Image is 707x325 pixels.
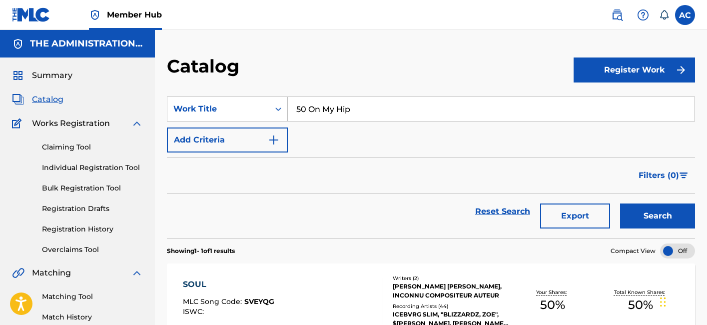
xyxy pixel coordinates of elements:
[680,172,688,178] img: filter
[42,183,143,193] a: Bulk Registration Tool
[42,142,143,152] a: Claiming Tool
[637,9,649,21] img: help
[620,203,695,228] button: Search
[611,9,623,21] img: search
[639,169,679,181] span: Filters ( 0 )
[574,57,695,82] button: Register Work
[633,5,653,25] div: Help
[42,203,143,214] a: Registration Drafts
[657,277,707,325] iframe: Chat Widget
[42,162,143,173] a: Individual Registration Tool
[167,96,695,238] form: Search Form
[628,296,653,314] span: 50 %
[244,297,274,306] span: SVEYQG
[42,291,143,302] a: Matching Tool
[12,7,50,22] img: MLC Logo
[12,38,24,50] img: Accounts
[107,9,162,20] span: Member Hub
[614,288,668,296] p: Total Known Shares:
[12,69,72,81] a: SummarySummary
[183,307,206,316] span: ISWC :
[173,103,263,115] div: Work Title
[659,10,669,20] div: Notifications
[268,134,280,146] img: 9d2ae6d4665cec9f34b9.svg
[12,93,24,105] img: Catalog
[12,69,24,81] img: Summary
[12,267,24,279] img: Matching
[183,297,244,306] span: MLC Song Code :
[32,117,110,129] span: Works Registration
[393,282,509,300] div: [PERSON_NAME] [PERSON_NAME], INCONNU COMPOSITEUR AUTEUR
[131,267,143,279] img: expand
[32,93,63,105] span: Catalog
[42,312,143,322] a: Match History
[393,274,509,282] div: Writers ( 2 )
[633,163,695,188] button: Filters (0)
[167,246,235,255] p: Showing 1 - 1 of 1 results
[660,287,666,317] div: Drag
[393,302,509,310] div: Recording Artists ( 44 )
[167,55,244,77] h2: Catalog
[675,64,687,76] img: f7272a7cc735f4ea7f67.svg
[30,38,143,49] h5: THE ADMINISTRATION MP INC
[32,69,72,81] span: Summary
[12,117,25,129] img: Works Registration
[540,296,565,314] span: 50 %
[679,195,707,276] iframe: Resource Center
[675,5,695,25] div: User Menu
[131,117,143,129] img: expand
[607,5,627,25] a: Public Search
[89,9,101,21] img: Top Rightsholder
[12,93,63,105] a: CatalogCatalog
[611,246,656,255] span: Compact View
[183,278,274,290] div: SOUL
[470,200,535,222] a: Reset Search
[540,203,610,228] button: Export
[42,244,143,255] a: Overclaims Tool
[167,127,288,152] button: Add Criteria
[32,267,71,279] span: Matching
[42,224,143,234] a: Registration History
[536,288,569,296] p: Your Shares:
